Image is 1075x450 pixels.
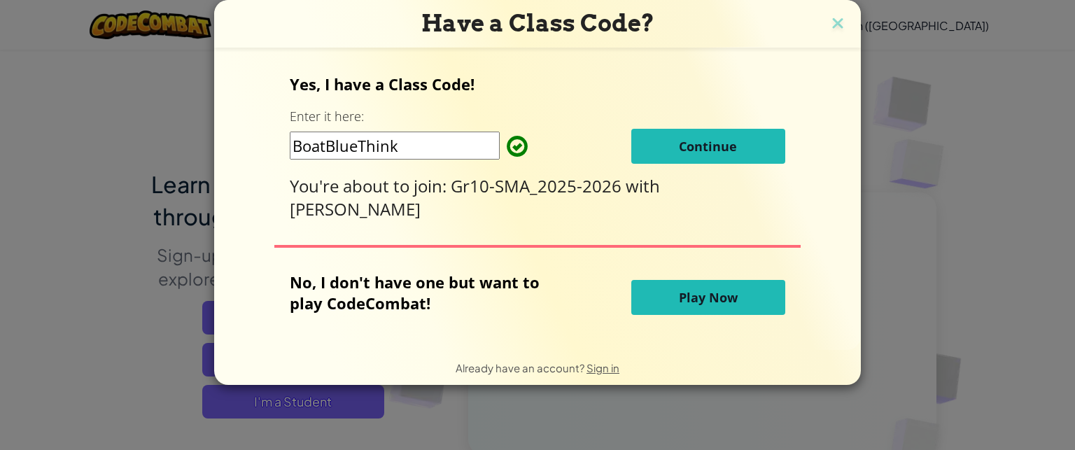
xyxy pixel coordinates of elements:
span: [PERSON_NAME] [290,197,421,220]
span: with [626,174,660,197]
p: Yes, I have a Class Code! [290,73,785,94]
span: Play Now [679,289,738,306]
span: Already have an account? [456,361,586,374]
img: close icon [829,14,847,35]
span: Gr10-SMA_2025-2026 [451,174,626,197]
p: No, I don't have one but want to play CodeCombat! [290,272,561,314]
button: Play Now [631,280,785,315]
span: Continue [679,138,737,155]
label: Enter it here: [290,108,364,125]
button: Continue [631,129,785,164]
span: Have a Class Code? [421,9,654,37]
a: Sign in [586,361,619,374]
span: You're about to join: [290,174,451,197]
